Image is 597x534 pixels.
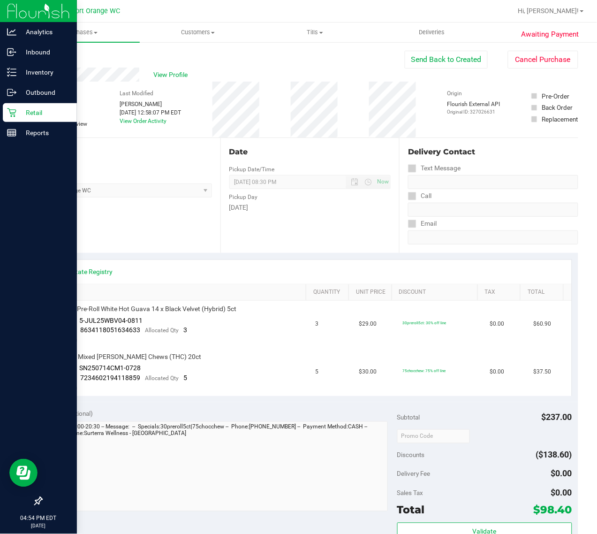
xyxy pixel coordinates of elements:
span: 5 [184,374,188,381]
span: Delivery Fee [397,470,431,478]
div: [PERSON_NAME] [120,100,181,108]
span: Subtotal [397,413,420,421]
label: Pickup Day [229,193,258,201]
a: Total [528,289,559,296]
span: HT 5mg Mixed [PERSON_NAME] Chews (THC) 20ct [54,352,202,361]
div: Location [41,146,212,158]
a: Unit Price [356,289,388,296]
input: Format: (999) 999-9999 [408,175,578,189]
span: $37.50 [534,367,552,376]
a: Quantity [313,289,345,296]
span: Total [397,503,425,517]
span: Discounts [397,447,425,464]
a: Purchases [23,23,140,42]
label: Text Message [408,161,461,175]
input: Format: (999) 999-9999 [408,203,578,217]
span: 30preroll5ct: 30% off line [403,320,446,325]
span: Tills [257,28,373,37]
inline-svg: Reports [7,128,16,137]
a: Discount [399,289,474,296]
span: 7234602194118859 [81,374,141,381]
button: Send Back to Created [405,51,488,69]
p: [DATE] [4,523,73,530]
span: Port Orange WC [71,7,120,15]
label: Last Modified [120,89,154,98]
div: Pre-Order [542,92,569,101]
p: Reports [16,127,73,138]
a: Deliveries [374,23,491,42]
span: 3 [184,326,188,334]
span: 3 [316,320,319,328]
span: 8634118051634633 [81,326,141,334]
span: $0.00 [551,469,572,479]
div: Replacement [542,114,578,124]
span: $0.00 [490,367,505,376]
span: Hi, [PERSON_NAME]! [518,7,579,15]
span: Customers [140,28,257,37]
span: Sales Tax [397,489,423,497]
div: [DATE] 12:58:07 PM EDT [120,108,181,117]
p: Inbound [16,46,73,58]
span: $60.90 [534,320,552,328]
span: Allocated Qty [145,375,179,381]
a: Tax [485,289,517,296]
label: Origin [447,89,462,98]
span: $30.00 [359,367,377,376]
span: 5-JUL25WBV04-0811 [80,317,143,324]
span: $0.00 [490,320,505,328]
label: Pickup Date/Time [229,165,275,174]
span: $237.00 [542,412,572,422]
div: Flourish External API [447,100,500,115]
inline-svg: Retail [7,108,16,117]
p: Retail [16,107,73,118]
inline-svg: Inbound [7,47,16,57]
span: $29.00 [359,320,377,328]
span: Deliveries [407,28,458,37]
div: Back Order [542,103,573,112]
label: Call [408,189,431,203]
input: Promo Code [397,429,470,443]
a: Tills [257,23,374,42]
span: $98.40 [534,503,572,517]
span: SN250714CM1-0728 [80,364,141,372]
div: Delivery Contact [408,146,578,158]
inline-svg: Outbound [7,88,16,97]
span: 5 [316,367,319,376]
a: Customers [140,23,257,42]
span: FT 0.5g Pre-Roll White Hot Guava 14 x Black Velvet (Hybrid) 5ct [54,305,237,313]
span: $0.00 [551,488,572,498]
span: 75chocchew: 75% off line [403,368,446,373]
span: Awaiting Payment [521,29,579,40]
a: View State Registry [57,267,113,276]
span: ($138.60) [536,450,572,460]
span: View Profile [153,70,191,80]
inline-svg: Analytics [7,27,16,37]
div: Date [229,146,391,158]
inline-svg: Inventory [7,68,16,77]
p: Original ID: 327026631 [447,108,500,115]
p: 04:54 PM EDT [4,514,73,523]
span: Purchases [23,28,140,37]
span: Allocated Qty [145,327,179,334]
iframe: Resource center [9,459,38,487]
button: Cancel Purchase [508,51,578,69]
a: View Order Activity [120,118,167,124]
p: Outbound [16,87,73,98]
a: SKU [55,289,302,296]
p: Inventory [16,67,73,78]
label: Email [408,217,437,230]
div: [DATE] [229,203,391,213]
p: Analytics [16,26,73,38]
